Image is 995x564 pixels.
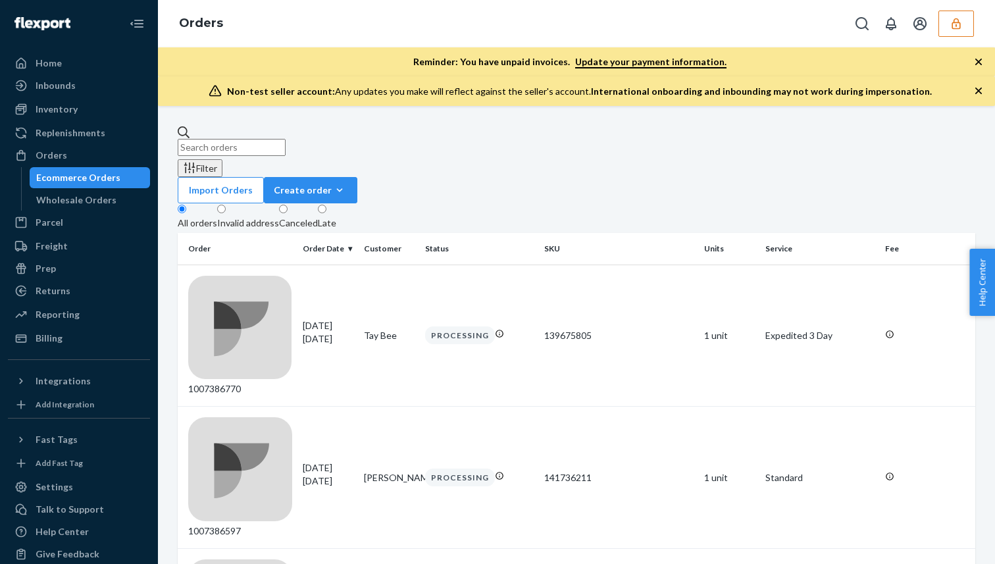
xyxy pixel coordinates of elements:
p: Standard [765,471,875,484]
input: All orders [178,205,186,213]
div: 1007386770 [188,276,292,396]
a: Talk to Support [8,499,150,520]
a: Wholesale Orders [30,190,151,211]
a: Orders [179,16,223,30]
div: Orders [36,149,67,162]
div: Reporting [36,308,80,321]
a: Help Center [8,521,150,542]
p: Reminder: You have unpaid invoices. [413,55,727,68]
img: Flexport logo [14,17,70,30]
td: 1 unit [699,407,760,549]
button: Filter [178,159,222,177]
a: Ecommerce Orders [30,167,151,188]
div: Late [318,217,336,230]
input: Late [318,205,326,213]
div: Customer [364,243,415,254]
p: [DATE] [303,474,353,488]
div: Fast Tags [36,433,78,446]
a: Prep [8,258,150,279]
ol: breadcrumbs [168,5,234,43]
div: 139675805 [544,329,693,342]
th: Units [699,233,760,265]
div: Replenishments [36,126,105,140]
div: Inbounds [36,79,76,92]
button: Open account menu [907,11,933,37]
div: PROCESSING [425,469,495,486]
div: Settings [36,480,73,494]
th: Order Date [297,233,359,265]
a: Orders [8,145,150,166]
a: Add Fast Tag [8,455,150,471]
th: Status [420,233,540,265]
a: Inbounds [8,75,150,96]
a: Settings [8,476,150,498]
div: 141736211 [544,471,693,484]
p: [DATE] [303,332,353,346]
div: Canceled [279,217,318,230]
button: Fast Tags [8,429,150,450]
div: Wholesale Orders [36,193,116,207]
div: Prep [36,262,56,275]
button: Integrations [8,371,150,392]
th: SKU [539,233,698,265]
a: Reporting [8,304,150,325]
th: Fee [880,233,975,265]
td: [PERSON_NAME] [359,407,420,549]
a: Billing [8,328,150,349]
p: Expedited 3 Day [765,329,875,342]
td: 1 unit [699,265,760,407]
a: Returns [8,280,150,301]
a: Home [8,53,150,74]
div: [DATE] [303,461,353,488]
div: Filter [183,161,217,175]
span: Non-test seller account: [227,86,335,97]
div: Home [36,57,62,70]
div: Billing [36,332,63,345]
div: Talk to Support [36,503,104,516]
th: Order [178,233,297,265]
button: Import Orders [178,177,264,203]
div: Inventory [36,103,78,116]
a: Update your payment information. [575,56,727,68]
input: Search orders [178,139,286,156]
div: Create order [274,184,347,197]
a: Inventory [8,99,150,120]
span: International onboarding and inbounding may not work during impersonation. [591,86,932,97]
div: Give Feedback [36,548,99,561]
input: Canceled [279,205,288,213]
td: Tay Bee [359,265,420,407]
div: PROCESSING [425,326,495,344]
div: Add Fast Tag [36,457,83,469]
div: Help Center [36,525,89,538]
button: Help Center [969,249,995,316]
div: 1007386597 [188,417,292,538]
div: Invalid address [217,217,279,230]
button: Create order [264,177,357,203]
th: Service [760,233,880,265]
div: Returns [36,284,70,297]
div: Add Integration [36,399,94,410]
a: Replenishments [8,122,150,143]
div: Ecommerce Orders [36,171,120,184]
a: Freight [8,236,150,257]
div: Freight [36,240,68,253]
div: Integrations [36,374,91,388]
a: Add Integration [8,397,150,413]
div: Any updates you make will reflect against the seller's account. [227,85,932,98]
button: Open Search Box [849,11,875,37]
button: Open notifications [878,11,904,37]
button: Close Navigation [124,11,150,37]
div: [DATE] [303,319,353,346]
a: Parcel [8,212,150,233]
div: Parcel [36,216,63,229]
div: All orders [178,217,217,230]
input: Invalid address [217,205,226,213]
